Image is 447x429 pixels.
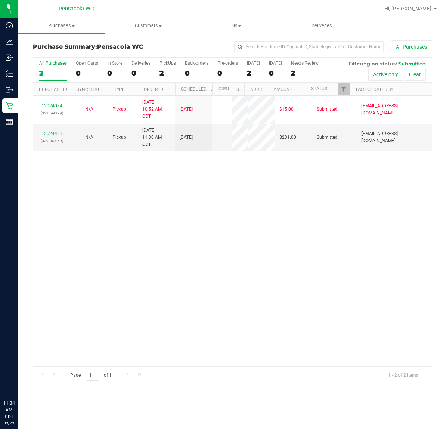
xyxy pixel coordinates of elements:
inline-svg: Outbound [6,86,13,94]
button: N/A [85,106,93,113]
a: Deliveries [278,18,365,34]
div: PickUps [159,61,176,66]
div: Open Carts [76,61,98,66]
span: Page of 1 [64,370,118,381]
inline-svg: Inventory [6,70,13,77]
div: [DATE] [247,61,260,66]
span: Hi, [PERSON_NAME]! [384,6,433,12]
a: Sync Status [77,87,105,92]
span: [DATE] [180,134,193,141]
button: Clear [404,68,426,81]
span: Deliveries [301,22,342,29]
p: 09/29 [3,420,15,426]
span: Submitted [398,61,426,67]
a: Last Updated By [356,87,394,92]
div: 2 [159,69,176,77]
input: 1 [86,370,99,381]
p: (329053059) [38,137,66,144]
button: Active only [368,68,403,81]
th: Address [244,83,268,96]
div: 0 [131,69,150,77]
div: All Purchases [39,61,67,66]
a: Purchase ID [39,87,67,92]
div: Pre-orders [217,61,238,66]
iframe: Resource center [7,369,30,392]
input: Search Purchase ID, Original ID, State Registry ID or Customer Name... [234,41,384,52]
div: In Store [107,61,122,66]
inline-svg: Reports [6,118,13,126]
a: State Registry ID [236,87,276,92]
span: Purchases [18,22,105,29]
span: [DATE] 10:52 AM CDT [142,99,171,120]
inline-svg: Retail [6,102,13,110]
a: 12024084 [41,103,62,108]
span: $231.00 [279,134,296,141]
button: N/A [85,134,93,141]
inline-svg: Dashboard [6,22,13,29]
a: Ordered [144,87,163,92]
a: Purchases [18,18,105,34]
inline-svg: Analytics [6,38,13,45]
span: Tills [192,22,278,29]
a: Type [114,87,125,92]
p: 11:34 AM CDT [3,400,15,420]
div: 0 [107,69,122,77]
span: $15.00 [279,106,294,113]
span: [EMAIL_ADDRESS][DOMAIN_NAME] [361,130,427,144]
div: 0 [269,69,282,77]
span: Pensacola WC [97,43,143,50]
a: Customers [105,18,191,34]
span: Filtering on status: [348,61,397,67]
span: Submitted [317,134,338,141]
span: Not Applicable [85,135,93,140]
a: 12024451 [41,131,62,136]
a: Status [311,86,327,91]
span: Pensacola WC [59,6,94,12]
a: Filter [338,83,350,95]
div: 2 [291,69,319,77]
p: (329044199) [38,110,66,117]
a: Scheduled [181,86,215,92]
div: 0 [217,69,238,77]
div: Back-orders [185,61,208,66]
span: Customers [105,22,191,29]
span: Submitted [317,106,338,113]
span: [EMAIL_ADDRESS][DOMAIN_NAME] [361,102,427,117]
div: 0 [185,69,208,77]
a: Tills [192,18,278,34]
span: Not Applicable [85,107,93,112]
h3: Purchase Summary: [33,43,166,50]
div: Deliveries [131,61,150,66]
div: 2 [39,69,67,77]
span: [DATE] 11:30 AM CDT [142,127,171,148]
button: All Purchases [391,40,432,53]
div: 2 [247,69,260,77]
inline-svg: Inbound [6,54,13,61]
span: Pickup [112,134,126,141]
span: Pickup [112,106,126,113]
span: [DATE] [180,106,193,113]
div: Needs Review [291,61,319,66]
div: 0 [76,69,98,77]
a: Filter [218,83,230,95]
a: Amount [274,87,292,92]
div: [DATE] [269,61,282,66]
span: 1 - 2 of 2 items [382,370,424,381]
